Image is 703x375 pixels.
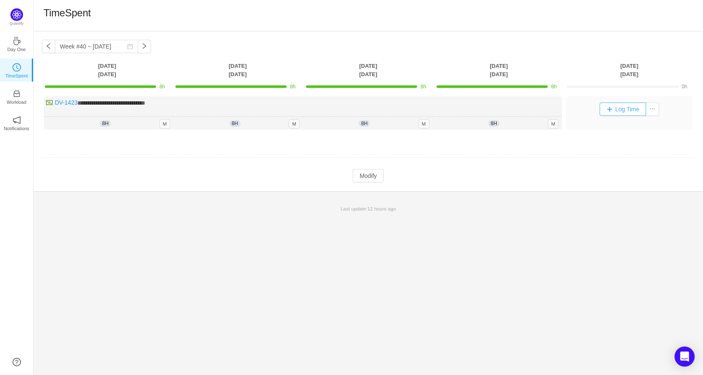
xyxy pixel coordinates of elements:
p: Quantify [10,21,24,27]
i: icon: notification [13,116,21,124]
p: Notifications [4,125,29,132]
input: Select a week [55,40,138,53]
button: Modify [353,169,383,182]
button: Log Time [600,103,646,116]
span: 8h [159,84,165,90]
a: icon: notificationNotifications [13,118,21,127]
span: 8h [290,84,295,90]
i: icon: inbox [13,90,21,98]
span: 8h [421,84,426,90]
span: 0h [682,84,687,90]
th: [DATE] [DATE] [564,62,695,79]
a: icon: inboxWorkload [13,92,21,100]
i: icon: coffee [13,37,21,45]
th: [DATE] [DATE] [303,62,434,79]
th: [DATE] [DATE] [42,62,172,79]
span: 12 hours ago [367,206,396,211]
span: M [548,119,559,128]
span: 8h [100,120,111,127]
button: icon: right [138,40,151,53]
span: 8h [488,120,500,127]
a: icon: question-circle [13,358,21,366]
img: 10314 [46,99,53,106]
a: DV-1423 [55,99,77,106]
i: icon: calendar [127,44,133,49]
th: [DATE] [DATE] [172,62,303,79]
button: icon: ellipsis [646,103,659,116]
span: 8h [229,120,241,127]
h1: TimeSpent [44,7,91,19]
button: icon: left [42,40,55,53]
a: icon: coffeeDay One [13,39,21,48]
span: 8h [551,84,557,90]
p: Workload [7,98,26,106]
p: Day One [7,46,26,53]
span: M [159,119,170,128]
img: Quantify [10,8,23,21]
span: M [289,119,300,128]
div: Open Intercom Messenger [675,347,695,367]
span: M [418,119,429,128]
span: Last update: [341,206,396,211]
span: 8h [359,120,370,127]
a: icon: clock-circleTimeSpent [13,66,21,74]
i: icon: clock-circle [13,63,21,72]
p: TimeSpent [5,72,28,80]
th: [DATE] [DATE] [434,62,564,79]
